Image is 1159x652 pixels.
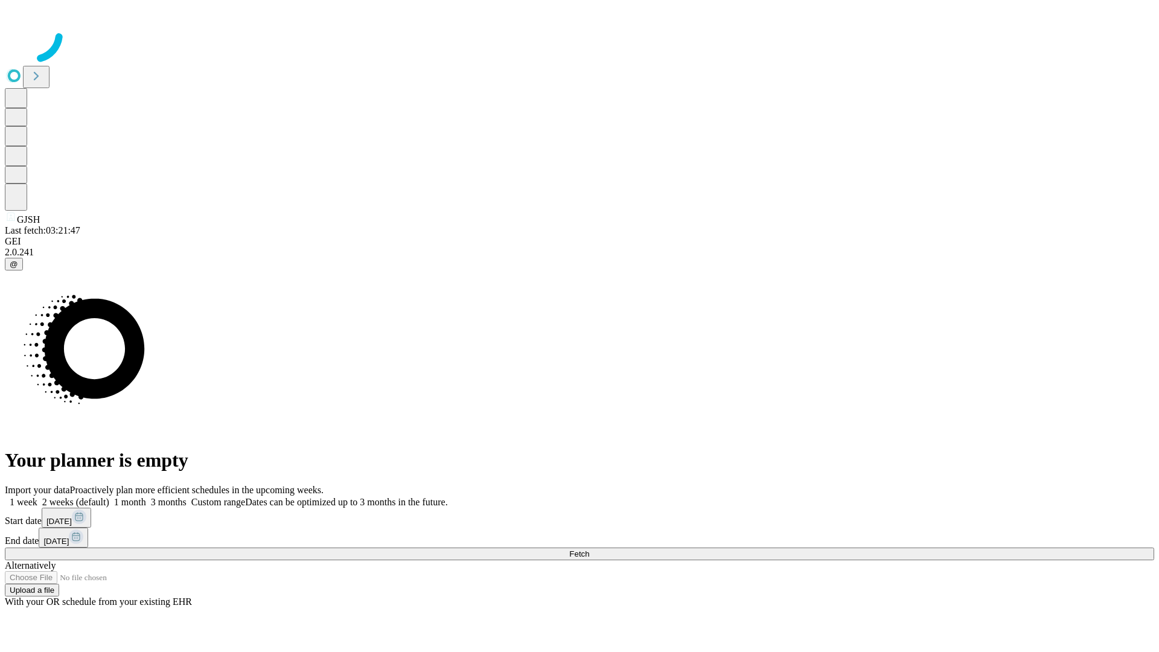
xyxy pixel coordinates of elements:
[10,497,37,507] span: 1 week
[17,214,40,225] span: GJSH
[5,560,56,570] span: Alternatively
[39,528,88,548] button: [DATE]
[70,485,324,495] span: Proactively plan more efficient schedules in the upcoming weeks.
[42,497,109,507] span: 2 weeks (default)
[114,497,146,507] span: 1 month
[46,517,72,526] span: [DATE]
[569,549,589,558] span: Fetch
[43,537,69,546] span: [DATE]
[5,247,1154,258] div: 2.0.241
[151,497,187,507] span: 3 months
[5,508,1154,528] div: Start date
[5,236,1154,247] div: GEI
[10,260,18,269] span: @
[191,497,245,507] span: Custom range
[5,258,23,270] button: @
[245,497,447,507] span: Dates can be optimized up to 3 months in the future.
[5,548,1154,560] button: Fetch
[5,584,59,596] button: Upload a file
[5,528,1154,548] div: End date
[42,508,91,528] button: [DATE]
[5,449,1154,471] h1: Your planner is empty
[5,596,192,607] span: With your OR schedule from your existing EHR
[5,225,80,235] span: Last fetch: 03:21:47
[5,485,70,495] span: Import your data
